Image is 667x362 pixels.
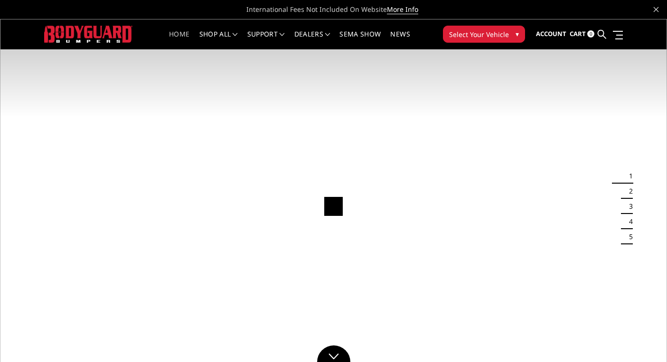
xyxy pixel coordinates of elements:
button: 5 of 5 [623,229,633,244]
a: Click to Down [317,345,350,362]
a: Dealers [294,31,330,49]
button: Select Your Vehicle [443,26,525,43]
a: shop all [199,31,238,49]
span: Cart [570,29,586,38]
button: 4 of 5 [623,214,633,229]
span: Account [536,29,566,38]
button: 1 of 5 [623,168,633,184]
a: Cart 0 [570,21,594,47]
button: 3 of 5 [623,199,633,214]
a: Support [247,31,285,49]
a: News [390,31,410,49]
span: 0 [587,30,594,37]
span: ▾ [516,29,519,39]
a: Account [536,21,566,47]
img: BODYGUARD BUMPERS [44,26,133,43]
span: Select Your Vehicle [449,29,509,39]
button: 2 of 5 [623,184,633,199]
a: SEMA Show [339,31,381,49]
a: Home [169,31,189,49]
a: More Info [387,5,418,14]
